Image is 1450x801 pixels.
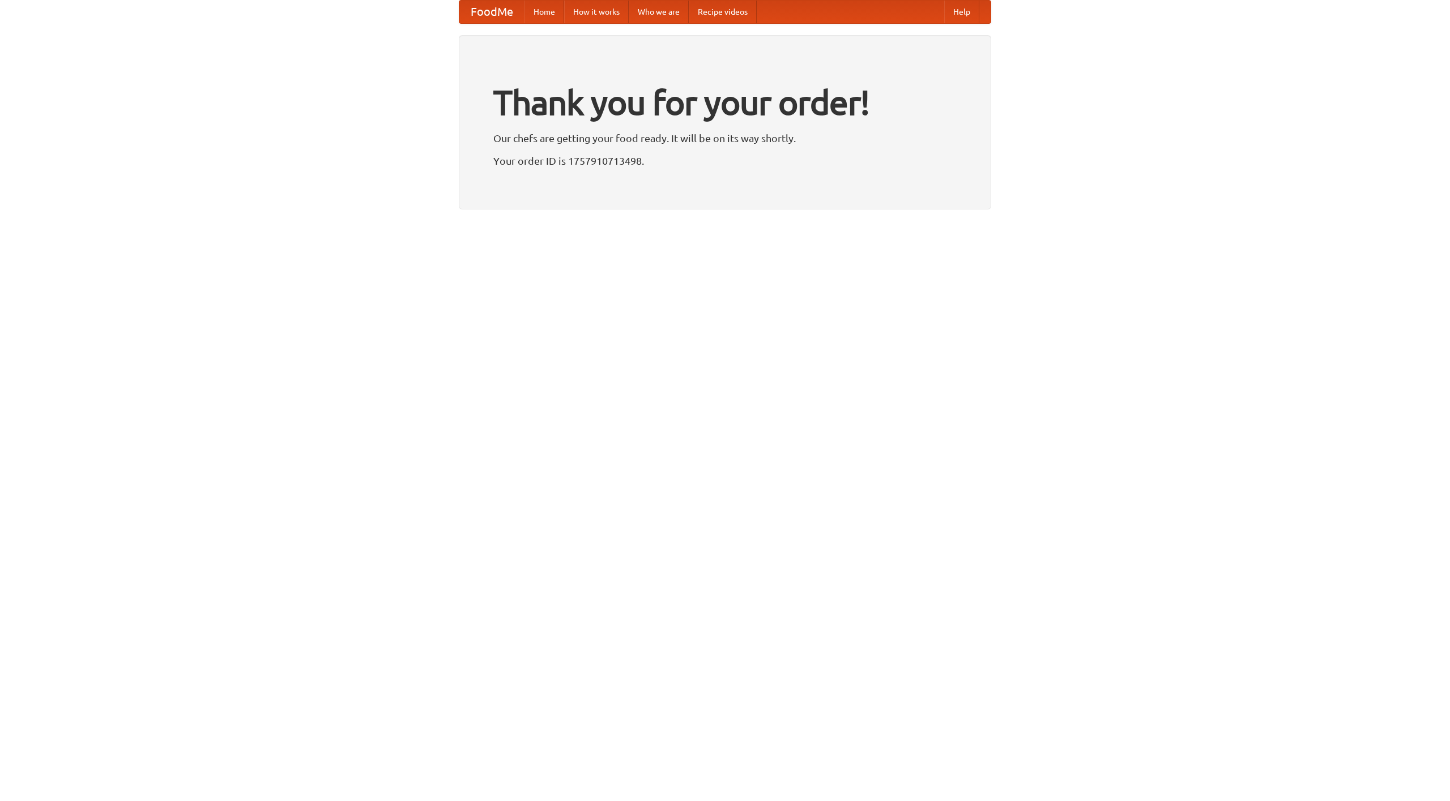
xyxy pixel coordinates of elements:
a: Home [524,1,564,23]
a: Who we are [629,1,689,23]
h1: Thank you for your order! [493,75,957,130]
a: Help [944,1,979,23]
p: Your order ID is 1757910713498. [493,152,957,169]
a: How it works [564,1,629,23]
a: FoodMe [459,1,524,23]
a: Recipe videos [689,1,757,23]
p: Our chefs are getting your food ready. It will be on its way shortly. [493,130,957,147]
